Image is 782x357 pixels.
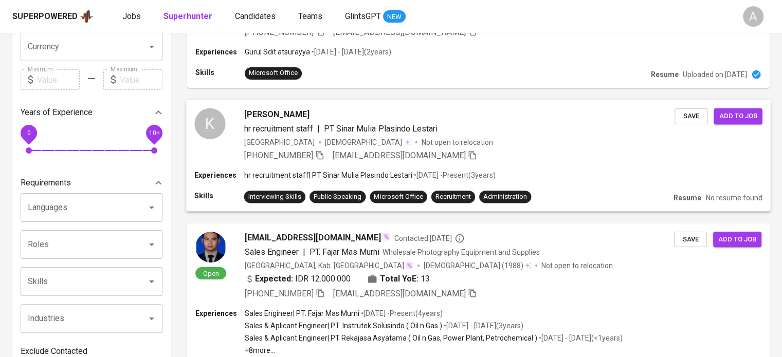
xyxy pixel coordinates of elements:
[163,10,214,23] a: Superhunter
[245,247,299,257] span: Sales Engineer
[144,200,159,215] button: Open
[454,233,465,243] svg: By Jakarta recruiter
[359,308,443,318] p: • [DATE] - Present ( 4 years )
[380,273,419,285] b: Total YoE:
[314,192,361,201] div: Public Speaking
[244,123,313,133] span: hr recruitment staff
[195,47,245,57] p: Experiences
[333,289,466,298] span: [EMAIL_ADDRESS][DOMAIN_NAME]
[244,151,313,160] span: [PHONE_NUMBER]
[187,100,770,211] a: K[PERSON_NAME]hr recruitment staff|PT Sinar Mulia Plasindo Lestari[GEOGRAPHIC_DATA][DEMOGRAPHIC_D...
[324,123,438,133] span: PT Sinar Mulia Plasindo Lestari
[235,11,276,21] span: Candidates
[12,9,94,24] a: Superpoweredapp logo
[442,321,523,331] p: • [DATE] - [DATE] ( 3 years )
[163,11,212,21] b: Superhunter
[412,170,496,180] p: • [DATE] - Present ( 3 years )
[713,232,761,248] button: Add to job
[144,311,159,326] button: Open
[483,192,527,201] div: Administration
[374,192,423,201] div: Microsoft Office
[195,67,245,78] p: Skills
[683,69,747,80] p: Uploaded on [DATE]
[149,129,159,137] span: 10+
[21,102,162,123] div: Years of Experience
[298,11,322,21] span: Teams
[248,192,301,201] div: Interviewing Skills
[310,47,391,57] p: • [DATE] - [DATE] ( 2 years )
[37,69,80,90] input: Value
[244,170,412,180] p: hr recruitment staff | PT Sinar Mulia Plasindo Lestari
[325,137,403,147] span: [DEMOGRAPHIC_DATA]
[674,193,701,203] p: Resume
[383,12,406,22] span: NEW
[245,273,351,285] div: IDR 12.000.000
[245,47,310,57] p: Guru | Sdit atsurayya
[345,10,406,23] a: GlintsGPT NEW
[122,10,143,23] a: Jobs
[144,40,159,54] button: Open
[244,137,315,147] div: [GEOGRAPHIC_DATA]
[21,177,71,189] p: Requirements
[435,192,471,201] div: Recruitment
[195,308,245,318] p: Experiences
[719,110,757,122] span: Add to job
[651,69,679,80] p: Resume
[674,232,707,248] button: Save
[333,27,466,37] span: [EMAIL_ADDRESS][DOMAIN_NAME]
[120,69,162,90] input: Value
[144,237,159,252] button: Open
[194,108,225,139] div: K
[679,234,702,246] span: Save
[195,232,226,262] img: 06d63c3163b0b59a59c0bd3544c62eb2.jpg
[705,193,762,203] p: No resume found
[244,108,310,120] span: [PERSON_NAME]
[245,260,413,271] div: [GEOGRAPHIC_DATA], Kab. [GEOGRAPHIC_DATA]
[382,233,390,241] img: magic_wand.svg
[245,27,314,37] span: [PHONE_NUMBER]
[298,10,324,23] a: Teams
[383,248,540,256] span: Wholesale Photography Equipment and Supplies
[255,273,293,285] b: Expected:
[424,260,502,271] span: [DEMOGRAPHIC_DATA]
[194,191,244,201] p: Skills
[394,233,465,243] span: Contacted [DATE]
[245,345,623,355] p: +8 more ...
[675,108,707,124] button: Save
[144,274,159,289] button: Open
[245,321,442,331] p: Sales & Aplicant Engineer | PT. Instrutek Solusindo ( Oil n Gas )
[249,68,298,78] div: Microsoft Office
[310,247,379,257] span: PT. Fajar Mas Murni
[199,269,223,278] span: Open
[303,246,305,258] span: |
[405,261,413,270] img: magic_wand.svg
[245,232,381,244] span: [EMAIL_ADDRESS][DOMAIN_NAME]
[718,234,756,246] span: Add to job
[12,11,78,23] div: Superpowered
[27,129,30,137] span: 0
[245,289,314,298] span: [PHONE_NUMBER]
[235,10,278,23] a: Candidates
[194,170,244,180] p: Experiences
[80,9,94,24] img: app logo
[245,308,359,318] p: Sales Engineer | PT. Fajar Mas Murni
[345,11,381,21] span: GlintsGPT
[422,137,493,147] p: Not open to relocation
[421,273,430,285] span: 13
[21,173,162,193] div: Requirements
[541,260,613,271] p: Not open to relocation
[21,106,93,119] p: Years of Experience
[680,110,702,122] span: Save
[122,11,141,21] span: Jobs
[537,333,623,343] p: • [DATE] - [DATE] ( <1 years )
[743,6,763,27] div: A
[714,108,762,124] button: Add to job
[317,122,320,135] span: |
[424,260,531,271] div: (1988)
[245,333,537,343] p: Sales & Aplicant Engineer | PT Rekajasa Asyatama ( Oil n Gas, Power Plant, Petrochemical )
[333,151,466,160] span: [EMAIL_ADDRESS][DOMAIN_NAME]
